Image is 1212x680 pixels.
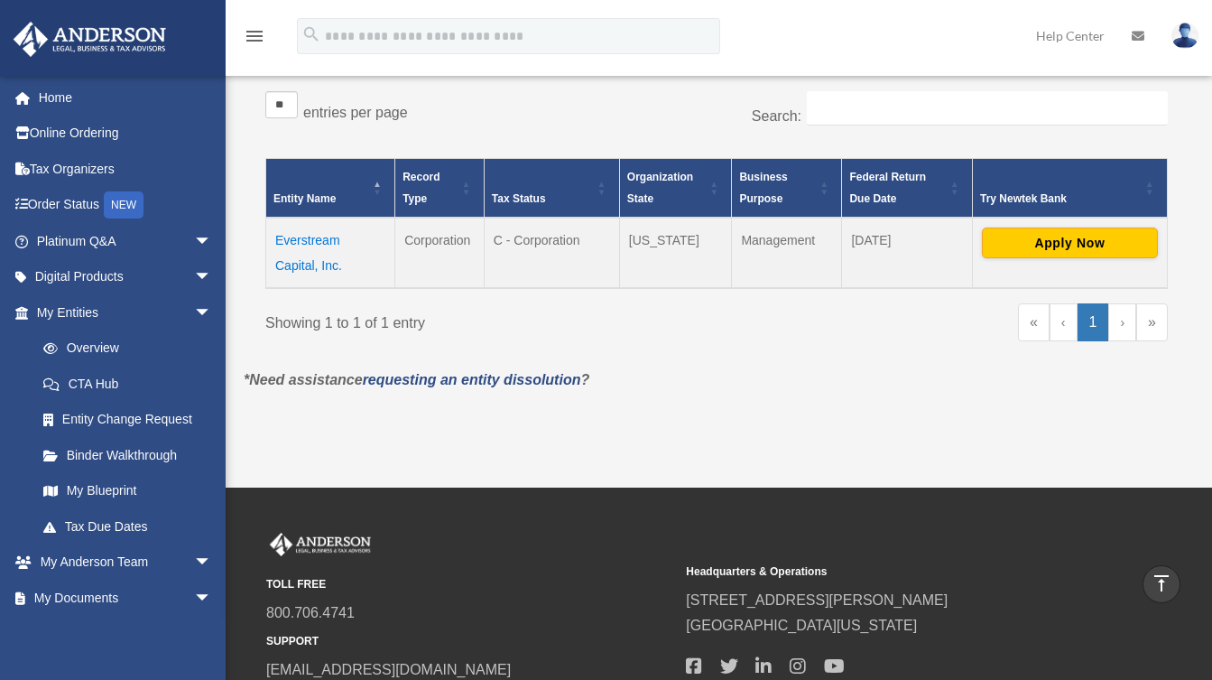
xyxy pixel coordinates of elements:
[395,218,485,288] td: Corporation
[1108,303,1136,341] a: Next
[13,294,230,331] a: My Entitiesarrow_drop_down
[972,158,1167,218] th: Try Newtek Bank : Activate to sort
[104,191,143,219] div: NEW
[1151,573,1172,594] i: vertical_align_top
[982,228,1158,258] button: Apply Now
[732,218,842,288] td: Management
[194,223,230,260] span: arrow_drop_down
[484,158,619,218] th: Tax Status: Activate to sort
[303,105,408,120] label: entries per page
[686,592,948,608] a: [STREET_ADDRESS][PERSON_NAME]
[266,605,355,620] a: 800.706.4741
[619,218,732,288] td: [US_STATE]
[266,533,375,556] img: Anderson Advisors Platinum Portal
[194,616,230,653] span: arrow_drop_down
[492,192,546,205] span: Tax Status
[244,32,265,47] a: menu
[266,575,673,594] small: TOLL FREE
[627,171,693,205] span: Organization State
[363,372,581,387] a: requesting an entity dissolution
[266,662,511,677] a: [EMAIL_ADDRESS][DOMAIN_NAME]
[273,192,336,205] span: Entity Name
[265,303,703,336] div: Showing 1 to 1 of 1 entry
[194,545,230,582] span: arrow_drop_down
[13,259,239,295] a: Digital Productsarrow_drop_down
[266,158,395,218] th: Entity Name: Activate to invert sorting
[686,563,1093,582] small: Headquarters & Operations
[13,151,239,187] a: Tax Organizers
[13,79,239,116] a: Home
[484,218,619,288] td: C - Corporation
[194,580,230,617] span: arrow_drop_down
[619,158,732,218] th: Organization State: Activate to sort
[752,108,801,124] label: Search:
[1171,23,1198,49] img: User Pic
[266,632,673,651] small: SUPPORT
[13,187,239,224] a: Order StatusNEW
[25,331,221,367] a: Overview
[1018,303,1050,341] a: First
[402,171,439,205] span: Record Type
[13,223,239,259] a: Platinum Q&Aarrow_drop_down
[194,259,230,296] span: arrow_drop_down
[1143,565,1180,603] a: vertical_align_top
[25,437,230,473] a: Binder Walkthrough
[244,372,589,387] em: *Need assistance ?
[1050,303,1078,341] a: Previous
[25,366,230,402] a: CTA Hub
[25,508,230,545] a: Tax Due Dates
[244,25,265,47] i: menu
[25,402,230,438] a: Entity Change Request
[13,116,239,152] a: Online Ordering
[8,22,171,57] img: Anderson Advisors Platinum Portal
[266,218,395,288] td: Everstream Capital, Inc.
[13,616,239,652] a: Online Learningarrow_drop_down
[980,188,1140,210] div: Try Newtek Bank
[301,24,321,44] i: search
[1136,303,1168,341] a: Last
[849,171,926,205] span: Federal Return Due Date
[1078,303,1109,341] a: 1
[686,618,917,633] a: [GEOGRAPHIC_DATA][US_STATE]
[395,158,485,218] th: Record Type: Activate to sort
[25,473,230,509] a: My Blueprint
[194,294,230,331] span: arrow_drop_down
[842,218,973,288] td: [DATE]
[13,580,239,616] a: My Documentsarrow_drop_down
[842,158,973,218] th: Federal Return Due Date: Activate to sort
[732,158,842,218] th: Business Purpose: Activate to sort
[739,171,787,205] span: Business Purpose
[13,545,239,581] a: My Anderson Teamarrow_drop_down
